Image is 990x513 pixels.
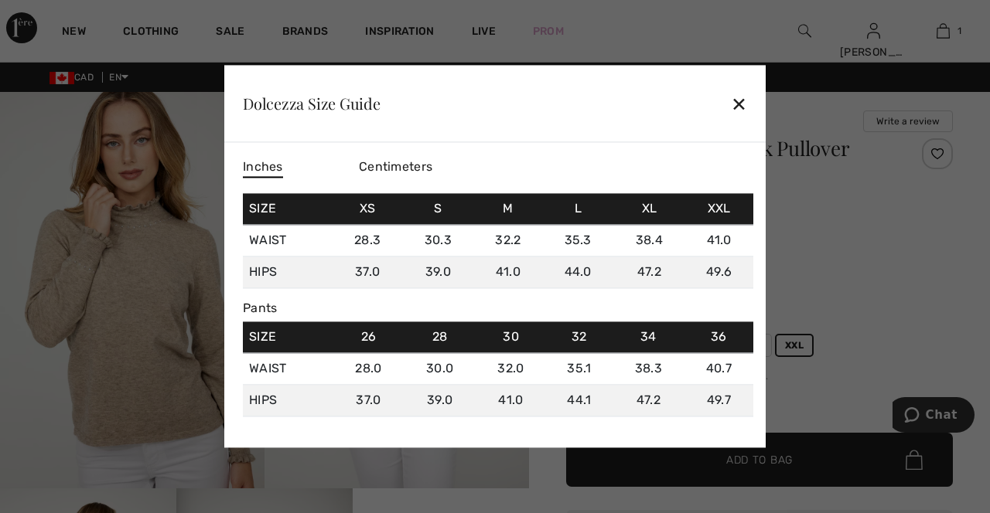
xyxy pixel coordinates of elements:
td: 32.0 [476,353,546,385]
span: Centimeters [359,159,432,174]
td: 44.1 [546,385,613,416]
td: 37.0 [333,256,402,288]
td: 44.0 [542,256,613,288]
td: XL [613,193,684,225]
td: 34 [613,322,684,354]
td: 32 [546,322,613,354]
td: M [474,193,543,225]
div: Dolcezza Size Guide [243,96,381,111]
td: S [402,193,473,225]
td: Waist [243,225,333,256]
td: 26 [333,322,404,354]
td: 47.2 [613,385,684,416]
td: XS [333,193,402,225]
td: 40.7 [684,353,753,385]
td: Hips [243,256,333,288]
td: 32.2 [474,225,543,256]
td: 28.0 [333,353,404,385]
td: 35.3 [542,225,613,256]
td: L [542,193,613,225]
td: 37.0 [333,385,404,416]
td: 28 [404,322,476,354]
td: Size [243,322,333,354]
td: 39.0 [404,385,476,416]
td: 38.3 [613,353,684,385]
td: Size [243,193,333,225]
div: Pants [243,301,753,315]
td: 28.3 [333,225,402,256]
td: 30 [476,322,546,354]
td: 41.0 [476,385,546,416]
td: 39.0 [402,256,473,288]
td: Hips [243,385,333,416]
td: 47.2 [613,256,684,288]
td: Waist [243,353,333,385]
td: 49.6 [684,256,753,288]
td: 36 [684,322,753,354]
span: Chat [33,11,65,25]
span: Inches [243,158,283,178]
td: 35.1 [546,353,613,385]
td: XXL [684,193,753,225]
div: ✕ [731,87,747,120]
td: 41.0 [684,225,753,256]
td: 30.0 [404,353,476,385]
td: 30.3 [402,225,473,256]
td: 49.7 [684,385,753,416]
td: 38.4 [613,225,684,256]
td: 41.0 [474,256,543,288]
